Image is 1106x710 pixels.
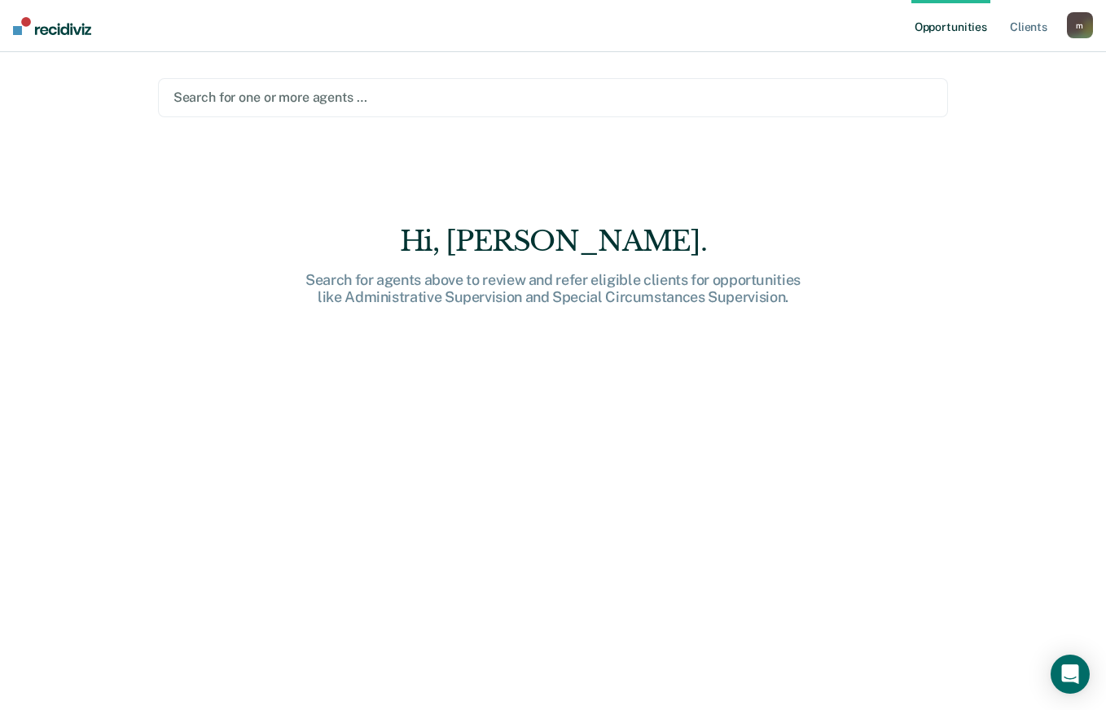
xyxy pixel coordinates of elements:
img: Recidiviz [13,17,91,35]
button: m [1067,12,1093,38]
div: Hi, [PERSON_NAME]. [292,225,814,258]
div: Open Intercom Messenger [1051,655,1090,694]
div: Search for agents above to review and refer eligible clients for opportunities like Administrativ... [292,271,814,306]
